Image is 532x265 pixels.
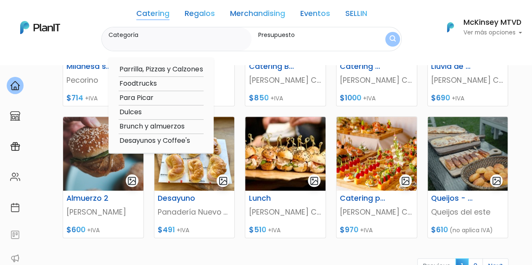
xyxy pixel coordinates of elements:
label: Presupuesto [258,31,368,39]
option: Parrilla, Pizzas y Calzones [119,64,204,75]
img: home-e721727adea9d79c4d83392d1f703f7f8bce08238fde08b1acbfd93340b81755.svg [10,81,20,91]
img: gallery-light [127,176,137,186]
label: Categoría [109,31,248,39]
img: PlanIt Logo [20,21,60,34]
option: Dulces [119,107,204,118]
img: gallery-light [310,176,319,186]
img: gallery-light [401,176,410,186]
a: gallery-light Almuerzo 2 [PERSON_NAME] $600 +IVA [63,116,144,238]
h6: Lunch [244,194,299,203]
p: Queijos del este [431,207,505,218]
span: $970 [340,225,358,235]
span: (no aplica IVA) [450,226,493,234]
img: campaigns-02234683943229c281be62815700db0a1741e53638e28bf9629b52c665b00959.svg [10,142,20,152]
span: $714 [66,93,83,103]
h6: McKinsey MTVD [463,19,522,26]
h6: Catering para 80 [335,194,390,203]
h6: Desayuno [153,194,208,203]
option: Desayunos y Coffee's [119,136,204,146]
div: ¿Necesitás ayuda? [43,8,121,24]
span: $600 [66,225,85,235]
img: gallery-light [492,176,501,186]
a: gallery-light Desayuno Panadería Nuevo Pocitos $491 +IVA [154,116,235,238]
p: [PERSON_NAME] [66,207,140,218]
span: $610 [431,225,448,235]
p: Ver más opciones [463,30,522,36]
h6: Almuerzo 2 [61,194,117,203]
img: gallery-light [218,176,228,186]
span: +IVA [363,94,376,102]
img: feedback-78b5a0c8f98aac82b08bfc38622c3050aee476f2c9584af64705fc4e61158814.svg [10,230,20,240]
span: +IVA [360,226,373,234]
p: Panadería Nuevo Pocitos [158,207,231,218]
span: +IVA [270,94,283,102]
img: search_button-432b6d5273f82d61273b3651a40e1bd1b912527efae98b1b7a1b2c0702e16a8d.svg [389,35,396,43]
option: Foodtrucks [119,79,204,89]
a: Catering [136,10,169,20]
img: thumb_Captura_de_pantalla_2023-07-17_151714.jpg [154,117,235,191]
p: [PERSON_NAME] Coffee [431,75,505,86]
a: SELLIN [345,10,367,20]
span: $690 [431,93,450,103]
a: Regalos [185,10,215,20]
h6: Catering Medium [335,62,390,71]
a: gallery-light Lunch [PERSON_NAME] Coffee $510 +IVA [245,116,326,238]
span: +IVA [452,94,464,102]
img: thumb_Captura_de_pantalla_2023-08-28_130647.jpg [245,117,326,191]
span: +IVA [177,226,189,234]
option: Brunch y almuerzos [119,121,204,132]
img: thumb_Captura_de_pantalla_2023-08-28_125958.jpg [336,117,417,191]
h6: Lluvia de milanesas [426,62,482,71]
img: marketplace-4ceaa7011d94191e9ded77b95e3339b90024bf715f7c57f8cf31f2d8c509eaba.svg [10,111,20,121]
a: Eventos [300,10,330,20]
img: partners-52edf745621dab592f3b2c58e3bca9d71375a7ef29c3b500c9f145b62cc070d4.svg [10,253,20,263]
span: +IVA [267,226,280,234]
span: $510 [249,225,266,235]
p: [PERSON_NAME] Coffee [340,75,413,86]
h6: Queijos - Pizza - Empanadas [426,194,482,203]
p: [PERSON_NAME] Coffee [340,207,413,218]
a: gallery-light Queijos - Pizza - Empanadas Queijos del este $610 (no aplica IVA) [427,116,508,238]
a: gallery-light Catering para 80 [PERSON_NAME] Coffee $970 +IVA [336,116,417,238]
img: calendar-87d922413cdce8b2cf7b7f5f62616a5cf9e4887200fb71536465627b3292af00.svg [10,202,20,213]
img: PlanIt Logo [441,18,460,37]
h6: Catering Básico [244,62,299,71]
p: [PERSON_NAME] Coffee [249,75,322,86]
a: Merchandising [230,10,285,20]
span: $850 [249,93,268,103]
span: $1000 [340,93,361,103]
img: thumb_FEC4A438-26FB-44EB-9EEC-A7C9BDE71A62.jpeg [428,117,508,191]
span: +IVA [87,226,100,234]
img: thumb_image00033__1_.jpeg [63,117,143,191]
span: +IVA [85,94,98,102]
p: [PERSON_NAME] Coffee [249,207,322,218]
span: $491 [158,225,175,235]
p: Pecorino [66,75,140,86]
h6: Milanesa sin gluten [61,62,117,71]
option: Para Picar [119,93,204,103]
button: PlanIt Logo McKinsey MTVD Ver más opciones [436,16,522,38]
img: people-662611757002400ad9ed0e3c099ab2801c6687ba6c219adb57efc949bc21e19d.svg [10,172,20,182]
